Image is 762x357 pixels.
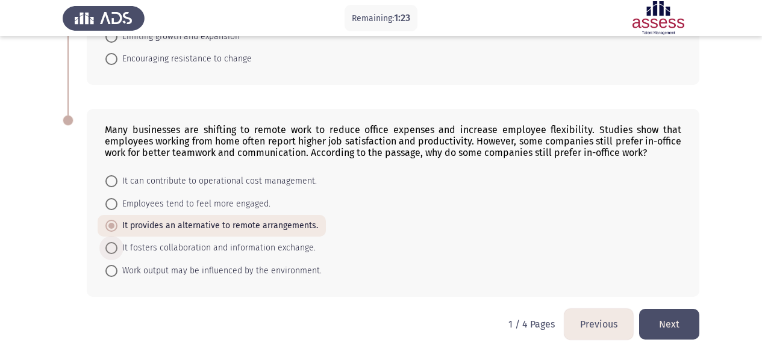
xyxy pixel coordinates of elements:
[117,219,318,233] span: It provides an alternative to remote arrangements.
[564,309,633,340] button: load previous page
[617,1,699,35] img: Assessment logo of ASSESS English Language Assessment (3 Module) (Ba - IB)
[508,318,555,330] p: 1 / 4 Pages
[117,52,252,66] span: Encouraging resistance to change
[63,1,145,35] img: Assess Talent Management logo
[117,174,317,188] span: It can contribute to operational cost management.
[117,197,270,211] span: Employees tend to feel more engaged.
[105,124,681,158] div: Many businesses are shifting to remote work to reduce office expenses and increase employee flexi...
[352,11,410,26] p: Remaining:
[117,241,316,255] span: It fosters collaboration and information exchange.
[117,29,240,44] span: Limiting growth and expansion
[117,264,322,278] span: Work output may be influenced by the environment.
[394,12,410,23] span: 1:23
[639,309,699,340] button: load next page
